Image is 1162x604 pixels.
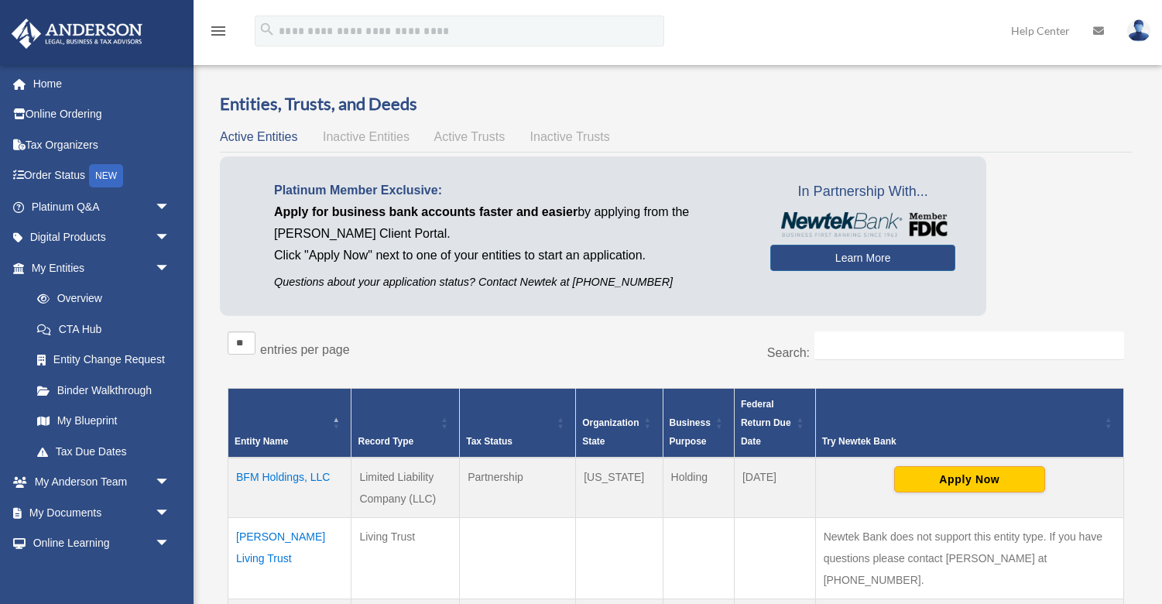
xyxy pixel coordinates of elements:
span: Organization State [582,417,639,447]
a: Tax Organizers [11,129,194,160]
a: menu [209,27,228,40]
span: Apply for business bank accounts faster and easier [274,205,578,218]
img: Anderson Advisors Platinum Portal [7,19,147,49]
th: Try Newtek Bank : Activate to sort [815,389,1123,458]
p: Questions about your application status? Contact Newtek at [PHONE_NUMBER] [274,273,747,292]
th: Record Type: Activate to sort [351,389,460,458]
span: Federal Return Due Date [741,399,791,447]
th: Organization State: Activate to sort [576,389,663,458]
span: arrow_drop_down [155,191,186,223]
div: Try Newtek Bank [822,432,1100,451]
td: [US_STATE] [576,458,663,518]
span: Business Purpose [670,417,711,447]
span: arrow_drop_down [155,497,186,529]
span: arrow_drop_down [155,467,186,499]
span: Inactive Entities [323,130,410,143]
a: Learn More [770,245,955,271]
th: Business Purpose: Activate to sort [663,389,734,458]
a: My Documentsarrow_drop_down [11,497,194,528]
a: My Entitiesarrow_drop_down [11,252,186,283]
p: Click "Apply Now" next to one of your entities to start an application. [274,245,747,266]
th: Federal Return Due Date: Activate to sort [734,389,815,458]
span: Tax Status [466,436,512,447]
h3: Entities, Trusts, and Deeds [220,92,1132,116]
th: Tax Status: Activate to sort [460,389,576,458]
a: CTA Hub [22,314,186,345]
a: Entity Change Request [22,345,186,376]
a: Digital Productsarrow_drop_down [11,222,194,253]
span: Inactive Trusts [530,130,610,143]
td: Holding [663,458,734,518]
a: Home [11,68,194,99]
label: entries per page [260,343,350,356]
img: User Pic [1127,19,1150,42]
a: Platinum Q&Aarrow_drop_down [11,191,194,222]
span: arrow_drop_down [155,252,186,284]
div: NEW [89,164,123,187]
a: Online Learningarrow_drop_down [11,528,194,559]
span: Entity Name [235,436,288,447]
i: search [259,21,276,38]
span: Record Type [358,436,413,447]
a: Online Ordering [11,99,194,130]
span: Active Trusts [434,130,506,143]
span: In Partnership With... [770,180,955,204]
p: Platinum Member Exclusive: [274,180,747,201]
a: My Anderson Teamarrow_drop_down [11,467,194,498]
span: arrow_drop_down [155,528,186,560]
a: My Blueprint [22,406,186,437]
p: by applying from the [PERSON_NAME] Client Portal. [274,201,747,245]
a: Overview [22,283,178,314]
td: Living Trust [351,518,460,599]
button: Apply Now [894,466,1045,492]
a: Tax Due Dates [22,436,186,467]
td: Limited Liability Company (LLC) [351,458,460,518]
th: Entity Name: Activate to invert sorting [228,389,351,458]
td: BFM Holdings, LLC [228,458,351,518]
td: [DATE] [734,458,815,518]
td: Newtek Bank does not support this entity type. If you have questions please contact [PERSON_NAME]... [815,518,1123,599]
a: Order StatusNEW [11,160,194,192]
a: Binder Walkthrough [22,375,186,406]
img: NewtekBankLogoSM.png [778,212,948,237]
td: [PERSON_NAME] Living Trust [228,518,351,599]
span: Active Entities [220,130,297,143]
label: Search: [767,346,810,359]
td: Partnership [460,458,576,518]
span: arrow_drop_down [155,222,186,254]
i: menu [209,22,228,40]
